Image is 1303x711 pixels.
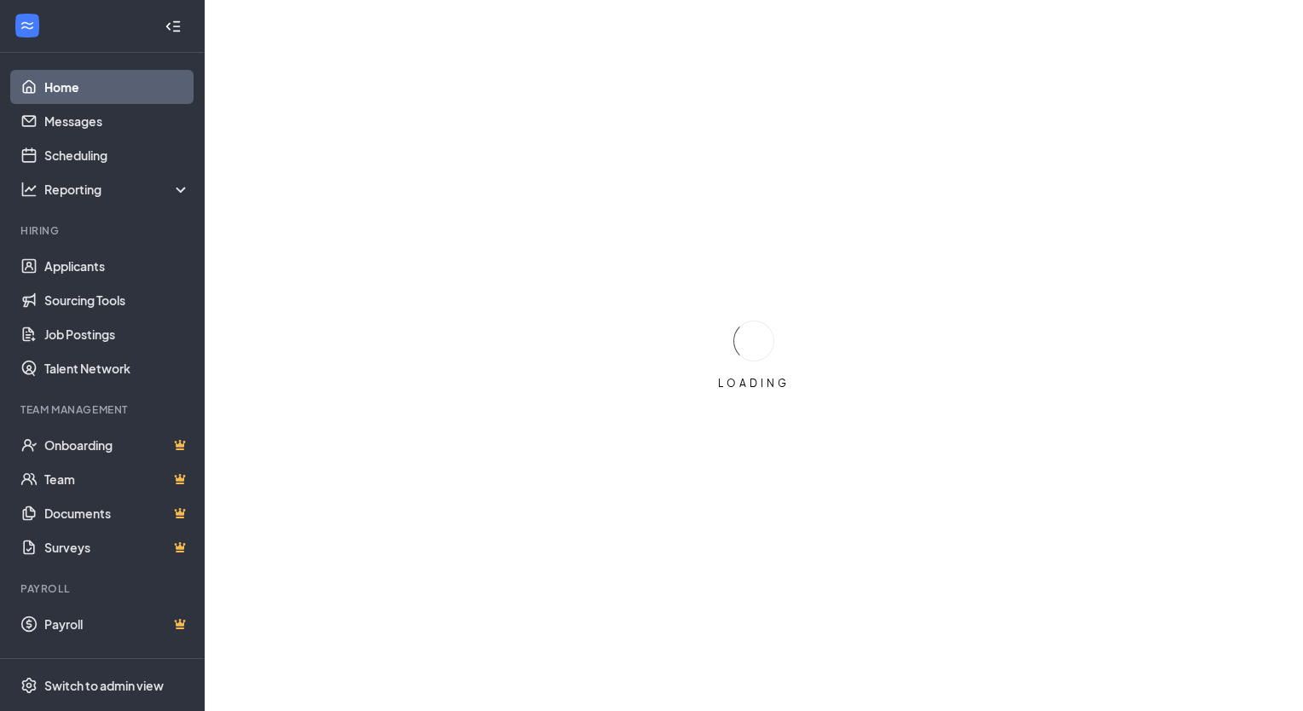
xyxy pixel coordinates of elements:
svg: Collapse [165,18,182,35]
div: Switch to admin view [44,677,164,694]
a: Scheduling [44,138,190,172]
a: Sourcing Tools [44,283,190,317]
div: Payroll [20,581,187,596]
a: Applicants [44,249,190,283]
div: Reporting [44,181,191,198]
div: Hiring [20,223,187,238]
svg: Settings [20,677,38,694]
a: SurveysCrown [44,530,190,564]
a: OnboardingCrown [44,428,190,462]
div: LOADING [711,376,796,390]
div: Team Management [20,402,187,417]
a: PayrollCrown [44,607,190,641]
a: Talent Network [44,351,190,385]
a: TeamCrown [44,462,190,496]
a: Messages [44,104,190,138]
a: Job Postings [44,317,190,351]
a: DocumentsCrown [44,496,190,530]
a: Home [44,70,190,104]
svg: WorkstreamLogo [19,17,36,34]
svg: Analysis [20,181,38,198]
